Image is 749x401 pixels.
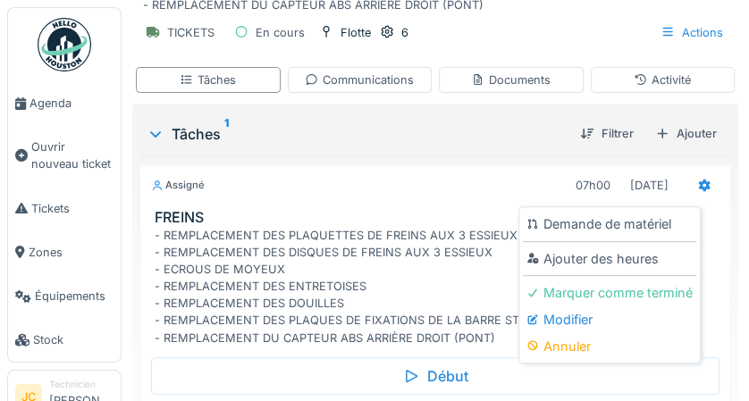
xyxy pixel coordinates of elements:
[151,178,205,193] div: Assigné
[224,123,229,145] sup: 1
[652,20,731,46] div: Actions
[49,378,114,391] div: Technicien
[648,121,724,146] div: Ajouter
[29,244,114,261] span: Zones
[471,71,551,88] div: Documents
[630,177,669,194] div: [DATE]
[576,177,610,194] div: 07h00
[35,288,114,305] span: Équipements
[523,306,696,333] div: Modifier
[401,24,408,41] div: 6
[31,200,114,217] span: Tickets
[151,357,720,395] div: Début
[147,123,566,145] div: Tâches
[523,246,696,272] div: Ajouter des heures
[341,24,371,41] div: Flotte
[38,18,91,71] img: Badge_color-CXgf-gQk.svg
[305,71,414,88] div: Communications
[180,71,236,88] div: Tâches
[155,227,723,347] div: - REMPLACEMENT DES PLAQUETTES DE FREINS AUX 3 ESSIEUX - REMPLACEMENT DES DISQUES DE FREINS AUX 3 ...
[155,209,723,226] h3: FREINS
[29,95,114,112] span: Agenda
[523,333,696,360] div: Annuler
[167,24,215,41] div: TICKETS
[634,71,691,88] div: Activité
[256,24,305,41] div: En cours
[523,211,696,238] div: Demande de matériel
[573,121,641,146] div: Filtrer
[33,331,114,348] span: Stock
[523,280,696,306] div: Marquer comme terminé
[31,138,114,172] span: Ouvrir nouveau ticket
